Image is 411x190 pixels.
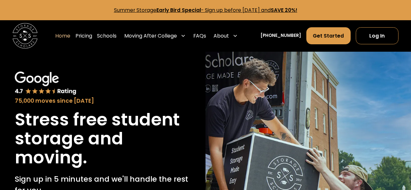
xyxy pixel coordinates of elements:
a: home [13,23,38,48]
a: [PHONE_NUMBER] [260,32,301,39]
a: Log In [356,27,398,44]
a: Schools [97,27,117,45]
a: Get Started [306,27,351,44]
div: 75,000 moves since [DATE] [15,97,191,105]
strong: Early Bird Special [156,7,201,13]
a: Summer StorageEarly Bird Special- Sign up before [DATE] andSAVE 20%! [114,7,297,13]
img: Storage Scholars main logo [13,23,38,48]
div: About [211,27,240,45]
div: Moving After College [122,27,188,45]
img: Google 4.7 star rating [15,72,76,95]
a: Home [55,27,70,45]
strong: SAVE 20%! [271,7,297,13]
a: FAQs [193,27,206,45]
a: Pricing [75,27,92,45]
div: Moving After College [124,32,177,40]
h1: Stress free student storage and moving. [15,110,191,167]
div: About [214,32,229,40]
